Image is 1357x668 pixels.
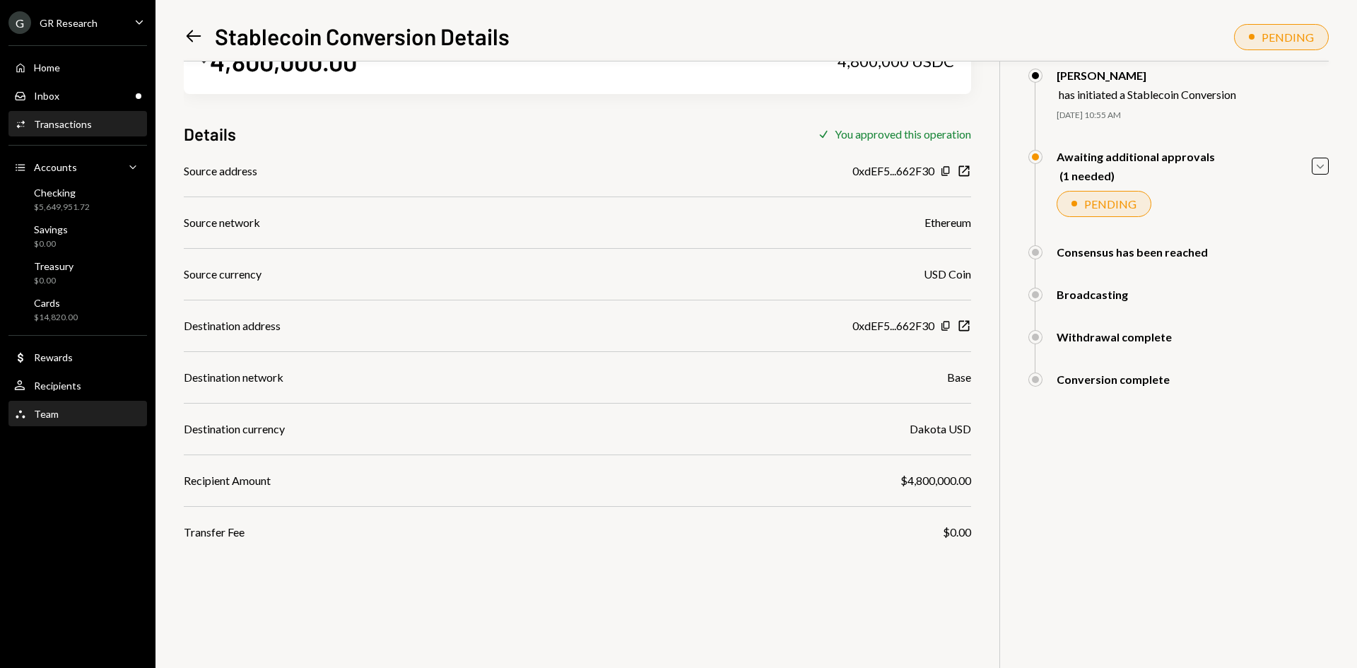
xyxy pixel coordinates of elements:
[34,408,59,420] div: Team
[1057,330,1172,344] div: Withdrawal complete
[1057,288,1128,301] div: Broadcasting
[184,472,271,489] div: Recipient Amount
[852,163,934,180] div: 0xdEF5...662F30
[34,61,60,74] div: Home
[1059,88,1236,101] div: has initiated a Stablecoin Conversion
[184,524,245,541] div: Transfer Fee
[8,154,147,180] a: Accounts
[34,118,92,130] div: Transactions
[34,351,73,363] div: Rewards
[34,312,78,324] div: $14,820.00
[1059,169,1215,182] div: (1 needed)
[8,293,147,327] a: Cards$14,820.00
[8,83,147,108] a: Inbox
[34,380,81,392] div: Recipients
[184,369,283,386] div: Destination network
[184,214,260,231] div: Source network
[1057,69,1236,82] div: [PERSON_NAME]
[947,369,971,386] div: Base
[34,238,68,250] div: $0.00
[910,421,971,438] div: Dakota USD
[34,201,90,213] div: $5,649,951.72
[215,22,510,50] h1: Stablecoin Conversion Details
[34,297,78,309] div: Cards
[1057,150,1215,163] div: Awaiting additional approvals
[900,472,971,489] div: $4,800,000.00
[924,266,971,283] div: USD Coin
[8,401,147,426] a: Team
[8,182,147,216] a: Checking$5,649,951.72
[40,17,98,29] div: GR Research
[34,187,90,199] div: Checking
[943,524,971,541] div: $0.00
[835,127,971,141] div: You approved this operation
[184,421,285,438] div: Destination currency
[34,161,77,173] div: Accounts
[1057,110,1329,122] div: [DATE] 10:55 AM
[8,11,31,34] div: G
[924,214,971,231] div: Ethereum
[184,122,236,146] h3: Details
[8,219,147,253] a: Savings$0.00
[1262,30,1314,44] div: PENDING
[1084,197,1136,211] div: PENDING
[184,163,257,180] div: Source address
[852,317,934,334] div: 0xdEF5...662F30
[8,256,147,290] a: Treasury$0.00
[184,317,281,334] div: Destination address
[34,90,59,102] div: Inbox
[8,111,147,136] a: Transactions
[34,260,74,272] div: Treasury
[184,266,262,283] div: Source currency
[8,344,147,370] a: Rewards
[34,275,74,287] div: $0.00
[1057,245,1208,259] div: Consensus has been reached
[8,373,147,398] a: Recipients
[34,223,68,235] div: Savings
[8,54,147,80] a: Home
[1057,373,1170,386] div: Conversion complete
